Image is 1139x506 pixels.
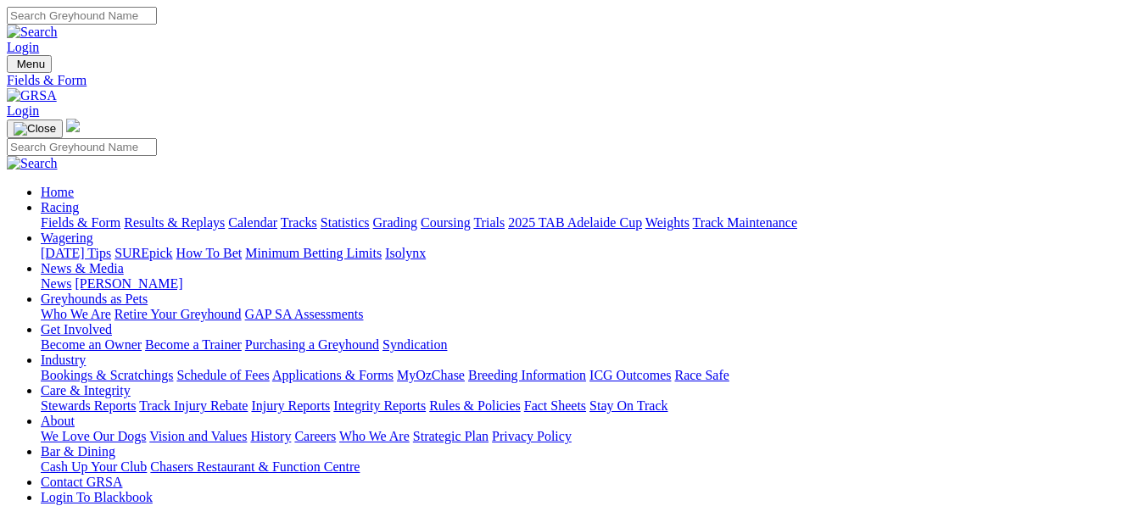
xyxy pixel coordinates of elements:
a: Industry [41,353,86,367]
a: ICG Outcomes [589,368,671,382]
a: Isolynx [385,246,426,260]
a: Calendar [228,215,277,230]
a: SUREpick [114,246,172,260]
a: About [41,414,75,428]
a: Retire Your Greyhound [114,307,242,321]
a: History [250,429,291,443]
a: Purchasing a Greyhound [245,337,379,352]
input: Search [7,7,157,25]
div: Racing [41,215,1132,231]
a: [DATE] Tips [41,246,111,260]
a: Who We Are [339,429,410,443]
a: Coursing [421,215,471,230]
a: Wagering [41,231,93,245]
a: Stewards Reports [41,398,136,413]
a: Strategic Plan [413,429,489,443]
a: Fact Sheets [524,398,586,413]
button: Toggle navigation [7,120,63,138]
a: Privacy Policy [492,429,572,443]
img: Search [7,156,58,171]
a: News & Media [41,261,124,275]
img: GRSA [7,88,57,103]
a: Racing [41,200,79,214]
a: Care & Integrity [41,383,131,398]
div: Wagering [41,246,1132,261]
a: Stay On Track [589,398,667,413]
button: Toggle navigation [7,55,52,73]
div: Bar & Dining [41,459,1132,475]
a: Login [7,103,39,118]
a: Race Safe [674,368,729,382]
div: News & Media [41,276,1132,292]
a: Get Involved [41,322,112,336]
a: Trials [473,215,505,230]
a: Cash Up Your Club [41,459,147,474]
div: Get Involved [41,337,1132,353]
a: Results & Replays [124,215,225,230]
a: Login [7,40,39,54]
a: Syndication [382,337,447,352]
a: Login To Blackbook [41,490,153,504]
a: Home [41,185,74,199]
a: Statistics [321,215,370,230]
a: We Love Our Dogs [41,429,146,443]
a: Rules & Policies [429,398,521,413]
a: Injury Reports [251,398,330,413]
a: Who We Are [41,307,111,321]
a: GAP SA Assessments [245,307,364,321]
a: Applications & Forms [272,368,394,382]
a: Become an Owner [41,337,142,352]
div: Care & Integrity [41,398,1132,414]
img: logo-grsa-white.png [66,119,80,132]
a: Track Injury Rebate [139,398,248,413]
img: Close [14,122,56,136]
div: Greyhounds as Pets [41,307,1132,322]
a: Become a Trainer [145,337,242,352]
a: Greyhounds as Pets [41,292,148,306]
a: Chasers Restaurant & Function Centre [150,459,360,474]
a: News [41,276,71,291]
a: Fields & Form [7,73,1132,88]
a: How To Bet [176,246,243,260]
a: Tracks [281,215,317,230]
a: Fields & Form [41,215,120,230]
a: Track Maintenance [693,215,797,230]
a: Contact GRSA [41,475,122,489]
a: Bookings & Scratchings [41,368,173,382]
a: Vision and Values [149,429,247,443]
a: MyOzChase [397,368,465,382]
img: Search [7,25,58,40]
a: Minimum Betting Limits [245,246,382,260]
a: Integrity Reports [333,398,426,413]
div: About [41,429,1132,444]
a: Breeding Information [468,368,586,382]
a: Schedule of Fees [176,368,269,382]
div: Industry [41,368,1132,383]
span: Menu [17,58,45,70]
input: Search [7,138,157,156]
a: Grading [373,215,417,230]
a: 2025 TAB Adelaide Cup [508,215,642,230]
a: Careers [294,429,336,443]
a: Weights [645,215,690,230]
a: Bar & Dining [41,444,115,459]
a: [PERSON_NAME] [75,276,182,291]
